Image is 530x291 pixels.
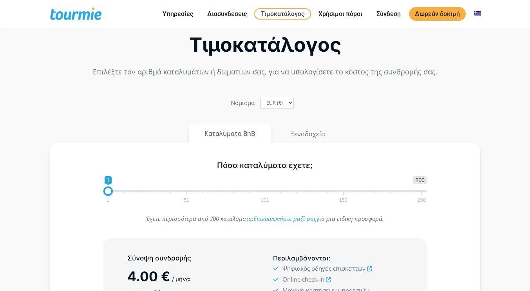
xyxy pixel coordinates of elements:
h5: Σύνοψη συνδρομής [127,253,257,263]
a: Υπηρεσίες [157,9,199,19]
span: Περιλαμβάνονται [273,254,329,262]
label: Nόμισμα [231,98,255,108]
span: 1 [105,198,110,202]
span: 4.00 € [127,268,170,284]
span: 200 [416,198,427,202]
span: 51 [183,198,190,202]
a: Δωρεάν δοκιμή [409,7,466,21]
p: Έχετε περισσότερα από 200 καταλύματα; για μια ειδική προσφορά. [103,213,427,224]
a: Επικοινωνήστε μαζί μας [253,215,317,222]
span: 101 [259,198,270,202]
a: Χρήσιμοι πόροι [313,9,368,19]
button: Ξενοδοχεία [275,125,341,143]
a: Τιμοκατάλογος [254,8,311,20]
p: Επιλέξτε τον αριθμό καταλυμάτων ή δωματίων σας, για να υπολογίσετε το κόστος της συνδρομής σας. [50,67,480,77]
a: Σύνδεση [371,9,407,19]
span: 1 [105,176,112,184]
h5: Πόσα καταλύματα έχετε; [103,161,427,170]
h5: : [273,253,402,263]
a: Διασυνδέσεις [201,9,253,19]
span: 150 [338,198,349,202]
h2: Τιμοκατάλογος [50,36,480,54]
button: Καταλύματα BnB [189,125,271,143]
span: 200 [413,176,426,184]
span: Ψηφιακός οδηγός επισκεπτών [282,264,365,272]
span: Online check-in [282,275,324,283]
span: / μήνα [172,275,190,283]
